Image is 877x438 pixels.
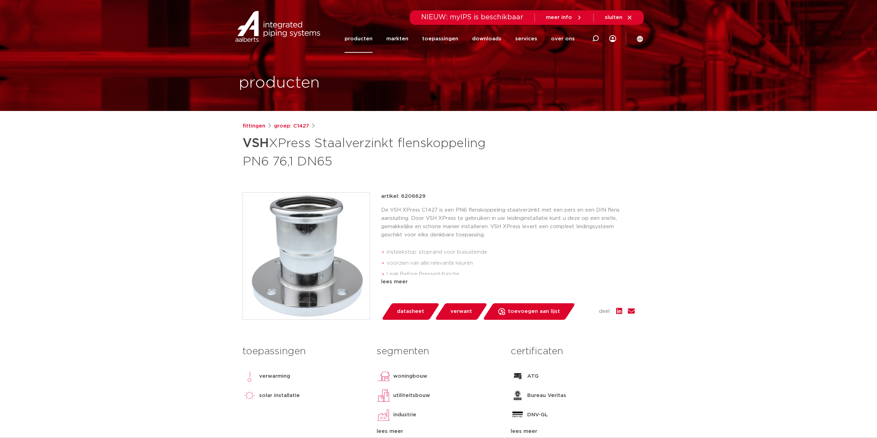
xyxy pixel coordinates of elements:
p: De VSH XPress C1427 is een PN6 flenskoppeling staalverzinkt met een pers en een DIN flens aanslui... [381,206,635,239]
h3: toepassingen [243,345,366,358]
span: verwant [450,306,472,317]
a: meer info [546,14,582,21]
p: DNV-GL [527,411,548,419]
img: verwarming [243,369,256,383]
span: sluiten [605,15,622,20]
div: my IPS [609,25,616,53]
span: toevoegen aan lijst [508,306,560,317]
p: Bureau Veritas [527,391,566,400]
a: producten [345,25,373,53]
img: DNV-GL [511,408,524,422]
li: Leak Before Pressed-functie [387,269,635,280]
img: industrie [377,408,390,422]
p: solar installatie [259,391,300,400]
span: NIEUW: myIPS is beschikbaar [421,14,523,21]
a: fittingen [243,122,265,130]
img: utiliteitsbouw [377,389,390,403]
h1: XPress Staalverzinkt flenskoppeling PN6 76,1 DN65 [243,133,501,170]
h3: certificaten [511,345,634,358]
h1: producten [239,72,320,94]
li: insteekstop: stoprand voor buisuiteinde [387,247,635,258]
img: Bureau Veritas [511,389,524,403]
p: woningbouw [393,372,427,380]
span: deel: [599,307,611,316]
a: groep: C1427 [274,122,309,130]
a: datasheet [381,303,440,320]
a: services [515,25,537,53]
h3: segmenten [377,345,500,358]
li: voorzien van alle relevante keuren [387,258,635,269]
p: artikel: 6206629 [381,192,426,201]
img: woningbouw [377,369,390,383]
strong: VSH [243,137,269,150]
span: meer info [546,15,572,20]
span: datasheet [397,306,424,317]
nav: Menu [345,25,575,53]
a: toepassingen [422,25,458,53]
img: ATG [511,369,524,383]
img: solar installatie [243,389,256,403]
p: verwarming [259,372,290,380]
img: Product Image for VSH XPress Staalverzinkt flenskoppeling PN6 76,1 DN65 [243,193,370,319]
div: lees meer [381,278,635,286]
p: ATG [527,372,539,380]
p: industrie [393,411,416,419]
div: lees meer [377,427,500,436]
a: over ons [551,25,575,53]
p: utiliteitsbouw [393,391,430,400]
a: markten [386,25,408,53]
a: downloads [472,25,501,53]
a: sluiten [605,14,633,21]
div: lees meer [511,427,634,436]
a: verwant [435,303,488,320]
